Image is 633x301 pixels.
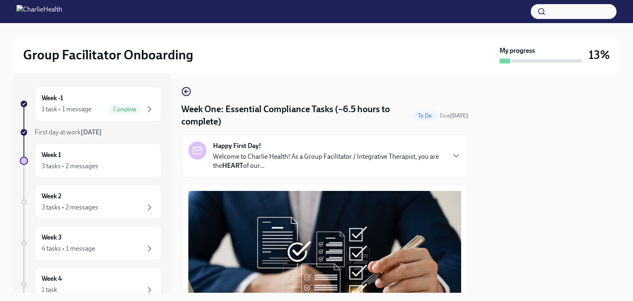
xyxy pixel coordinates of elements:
[42,94,63,103] h6: Week -1
[42,203,98,212] div: 3 tasks • 2 messages
[440,112,468,120] span: September 9th, 2025 07:00
[81,128,102,136] strong: [DATE]
[20,226,162,261] a: Week 34 tasks • 1 message
[42,274,62,283] h6: Week 4
[20,87,162,121] a: Week -11 task • 1 messageComplete
[213,141,261,150] strong: Happy First Day!
[440,112,468,119] span: Due
[213,152,445,170] p: Welcome to Charlie Health! As a Group Facilitator / Integrative Therapist, you are the of our...
[35,128,102,136] span: First day at work
[20,185,162,219] a: Week 23 tasks • 2 messages
[42,192,61,201] h6: Week 2
[20,128,162,137] a: First day at work[DATE]
[20,143,162,178] a: Week 13 tasks • 2 messages
[42,150,61,160] h6: Week 1
[222,162,243,169] strong: HEART
[42,244,95,253] div: 4 tasks • 1 message
[413,113,436,119] span: To Do
[588,47,610,62] h3: 13%
[499,46,535,55] strong: My progress
[42,285,57,294] div: 1 task
[108,106,141,113] span: Complete
[450,112,468,119] strong: [DATE]
[181,103,410,128] h4: Week One: Essential Compliance Tasks (~6.5 hours to complete)
[23,47,193,63] h2: Group Facilitator Onboarding
[42,162,98,171] div: 3 tasks • 2 messages
[16,5,62,18] img: CharlieHealth
[42,233,62,242] h6: Week 3
[42,105,91,114] div: 1 task • 1 message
